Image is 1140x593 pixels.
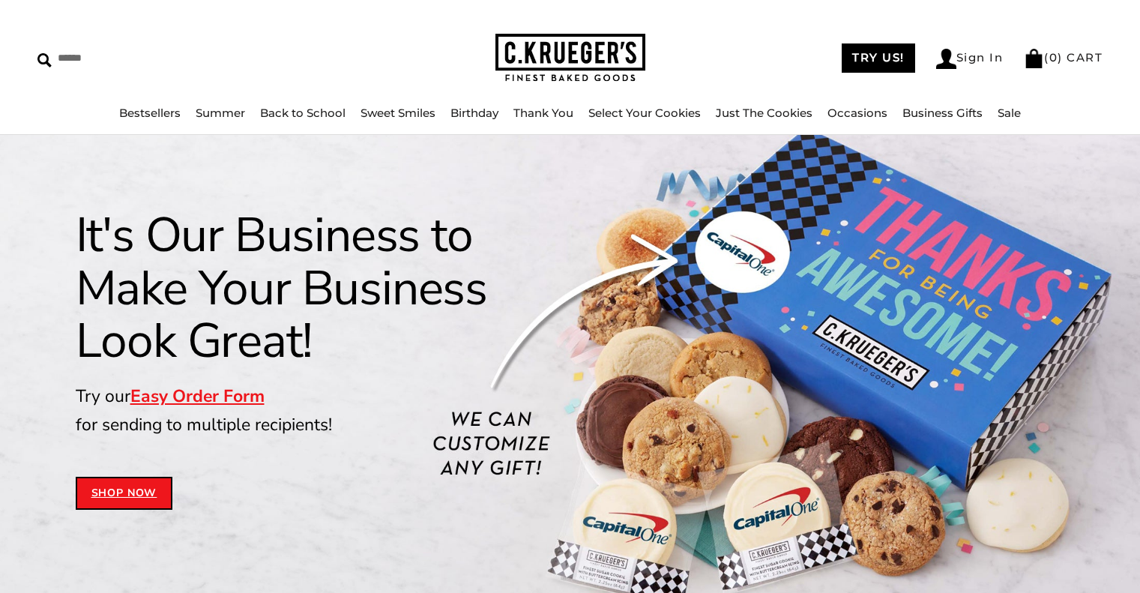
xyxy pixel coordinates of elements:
[76,477,173,510] a: Shop Now
[1024,49,1044,68] img: Bag
[902,106,983,120] a: Business Gifts
[716,106,812,120] a: Just The Cookies
[936,49,956,69] img: Account
[260,106,346,120] a: Back to School
[37,46,290,70] input: Search
[1024,50,1103,64] a: (0) CART
[588,106,701,120] a: Select Your Cookies
[361,106,435,120] a: Sweet Smiles
[936,49,1004,69] a: Sign In
[37,53,52,67] img: Search
[76,209,552,367] h1: It's Our Business to Make Your Business Look Great!
[842,43,915,73] a: TRY US!
[495,34,645,82] img: C.KRUEGER'S
[196,106,245,120] a: Summer
[130,385,265,408] a: Easy Order Form
[513,106,573,120] a: Thank You
[1049,50,1058,64] span: 0
[998,106,1021,120] a: Sale
[450,106,498,120] a: Birthday
[827,106,887,120] a: Occasions
[76,382,552,439] p: Try our for sending to multiple recipients!
[119,106,181,120] a: Bestsellers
